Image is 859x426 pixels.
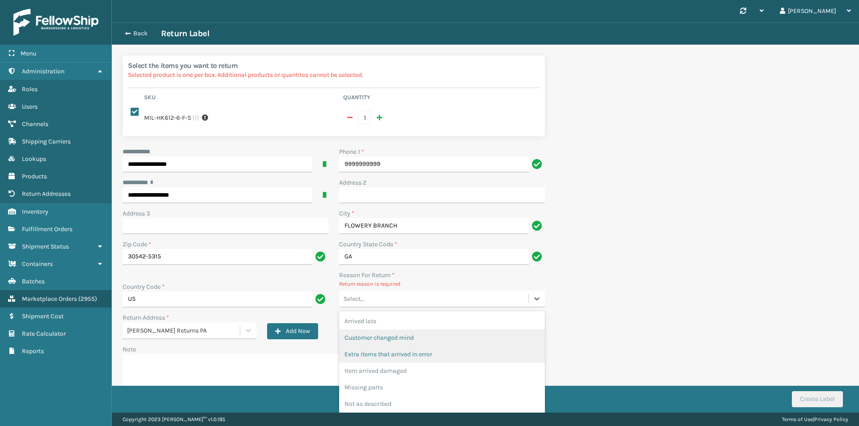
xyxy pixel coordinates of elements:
div: | [782,413,848,426]
span: Administration [22,67,64,75]
span: Menu [21,50,36,57]
span: Shipment Cost [22,312,64,320]
p: Return reason is required [339,280,545,288]
span: Inventory [22,208,48,215]
h2: Select the items you want to return [128,61,540,70]
label: Country State Code [339,240,397,249]
label: Address 3 [123,209,150,218]
div: Extra items that arrived in error [339,346,545,363]
span: Reports [22,347,44,355]
th: Quantity [340,93,540,104]
span: Marketplace Orders [22,295,77,303]
p: Copyright 2023 [PERSON_NAME]™ v 1.0.185 [123,413,225,426]
h3: Return Label [161,28,209,39]
span: ( 2955 ) [78,295,97,303]
span: Roles [22,85,38,93]
button: Create Label [792,391,843,407]
label: Country Code [123,282,165,291]
label: Return Address [123,313,169,322]
div: Select... [344,294,365,304]
span: Shipping Carriers [22,138,71,145]
label: Note [123,346,136,353]
div: Arrived late [339,313,545,329]
label: Reason For Return [339,270,395,280]
p: Selected product is one per box. Additional products or quantites cannot be selected. [128,70,540,80]
span: Rate Calculator [22,330,66,337]
label: Zip Code [123,240,151,249]
button: Back [120,30,161,38]
div: Item arrived damaged [339,363,545,379]
span: Products [22,173,47,180]
span: Lookups [22,155,46,163]
a: Privacy Policy [814,416,848,422]
div: Missing parts [339,379,545,396]
button: Add New [267,323,318,339]
img: logo [13,9,98,36]
span: Containers [22,260,53,268]
label: Phone 1 [339,147,364,156]
span: Return Addresses [22,190,71,198]
div: [PERSON_NAME] Returns PA [127,326,241,335]
span: Shipment Status [22,243,69,250]
span: Fulfillment Orders [22,225,72,233]
label: City [339,209,354,218]
label: Address 2 [339,178,366,187]
span: Batches [22,278,45,285]
span: Users [22,103,38,110]
label: MIL-HK612-6-F-S [144,113,191,122]
span: ( 1 ) [192,113,199,122]
a: Terms of Use [782,416,813,422]
span: Channels [22,120,48,128]
div: Not as described [339,396,545,412]
th: Sku [141,93,340,104]
div: Customer changed mind [339,329,545,346]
